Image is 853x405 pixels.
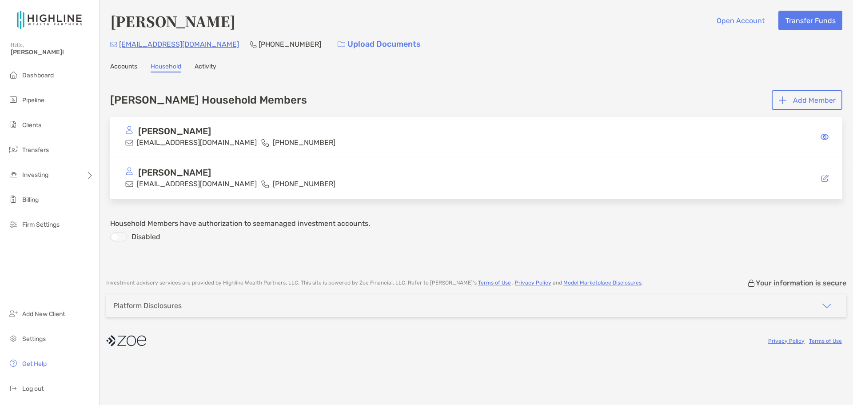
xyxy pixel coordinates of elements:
img: investing icon [8,169,19,180]
img: settings icon [8,333,19,344]
img: get-help icon [8,358,19,369]
span: Dashboard [22,72,54,79]
button: Transfer Funds [778,11,842,30]
a: Model Marketplace Disclosures [563,280,642,286]
a: Accounts [110,63,137,72]
span: Transfers [22,146,49,154]
img: button icon [779,96,786,104]
img: billing icon [8,194,19,205]
div: Platform Disclosures [113,301,182,310]
a: Household [151,63,181,72]
a: Privacy Policy [768,338,805,344]
img: firm-settings icon [8,219,19,229]
img: avatar icon [125,167,133,175]
p: Investment advisory services are provided by Highline Wealth Partners, LLC . This site is powered... [106,280,643,286]
p: [PHONE_NUMBER] [273,137,335,148]
p: Household Members have authorization to see managed investment accounts. [110,218,842,229]
a: Upload Documents [332,35,426,54]
p: [PERSON_NAME] [138,126,211,137]
p: [PHONE_NUMBER] [273,178,335,189]
p: [EMAIL_ADDRESS][DOMAIN_NAME] [137,178,257,189]
a: Privacy Policy [515,280,551,286]
button: Add Member [772,90,842,110]
img: avatar icon [125,126,133,134]
span: Get Help [22,360,47,368]
span: Investing [22,171,48,179]
img: logout icon [8,383,19,393]
img: phone icon [261,180,269,188]
img: Phone Icon [250,41,257,48]
h4: [PERSON_NAME] Household Members [110,94,307,106]
span: Clients [22,121,41,129]
p: Your information is secure [756,279,846,287]
img: phone icon [261,139,269,147]
p: [PHONE_NUMBER] [259,39,321,50]
img: pipeline icon [8,94,19,105]
a: Terms of Use [809,338,842,344]
p: [EMAIL_ADDRESS][DOMAIN_NAME] [137,137,257,148]
span: Firm Settings [22,221,60,229]
img: clients icon [8,119,19,130]
a: Terms of Use [478,280,511,286]
img: transfers icon [8,144,19,155]
img: email icon [125,139,133,147]
button: Open Account [710,11,771,30]
span: Billing [22,196,39,204]
span: Add New Client [22,310,65,318]
img: Email Icon [110,42,117,47]
h4: [PERSON_NAME] [110,11,235,31]
span: Disabled [127,233,160,241]
p: [EMAIL_ADDRESS][DOMAIN_NAME] [119,39,239,50]
img: icon arrow [821,301,832,311]
img: Zoe Logo [11,4,88,36]
span: Pipeline [22,96,44,104]
span: Log out [22,385,44,393]
img: dashboard icon [8,69,19,80]
img: button icon [338,41,345,48]
p: [PERSON_NAME] [138,167,211,178]
span: Settings [22,335,46,343]
img: company logo [106,331,146,351]
img: email icon [125,180,133,188]
img: add_new_client icon [8,308,19,319]
span: [PERSON_NAME]! [11,48,94,56]
a: Activity [195,63,216,72]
